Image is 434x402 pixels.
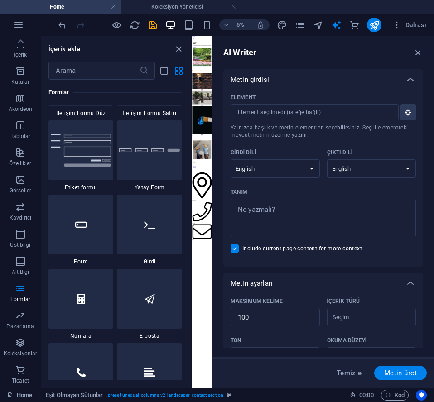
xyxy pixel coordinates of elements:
h4: Koleksiyon Yöneticisi [121,2,241,12]
input: Maksimum kelime [231,308,320,326]
span: . preset-unequal-columns-v2-landscaper-contact-section [106,390,223,401]
span: E-posta [117,332,182,340]
button: 5% [219,19,251,30]
span: Metin üret [384,369,417,377]
select: Girdi dili [231,159,320,178]
button: list-view [159,65,169,76]
input: ElementYalnızca başlık ve metin elementleri seçebilirsiniz. Seçili elementteki mevcut metnin üzer... [231,104,392,120]
div: Girdi [117,195,182,265]
select: Okuma düzeyi [327,347,416,366]
span: Yatay Form [117,184,182,191]
button: grid-view [173,65,184,76]
i: Yayınla [369,20,380,30]
span: Include current page content for more context [242,245,362,252]
img: contact-form-label.svg [51,134,111,167]
button: text_generator [331,19,342,30]
button: commerce [349,19,360,30]
p: Okuma düzeyi [327,337,367,344]
p: İçerik türü [327,297,360,305]
span: 00 00 [359,390,373,401]
nav: breadcrumb [46,390,231,401]
span: Dahası [392,20,426,29]
a: Seçimi iptal etmek için tıkla. Sayfaları açmak için çift tıkla [7,390,32,401]
p: Formlar [10,296,30,303]
span: : [366,392,367,398]
p: Maksimum kelime [231,297,283,305]
button: Usercentrics [416,390,427,401]
button: ElementYalnızca başlık ve metin elementleri seçebilirsiniz. Seçili elementteki mevcut metnin üzer... [400,104,416,120]
h6: İçerik ekle [48,43,81,54]
button: Kod [381,390,409,401]
span: Kod [385,390,405,401]
span: Temizle [337,369,362,377]
p: Metin ayarları [231,279,273,288]
div: Metin girdisi [223,69,423,91]
button: pages [294,19,305,30]
input: Arama [48,62,140,80]
img: form-horizontal.svg [119,148,180,152]
span: Etiket formu [48,184,114,191]
div: Yatay Form [117,120,182,191]
button: undo [57,19,68,30]
p: Üst bilgi [10,241,30,249]
input: İçerik türüClear [330,311,399,324]
p: Ton [231,337,241,344]
p: Kutular [11,78,30,86]
p: Girdi dili [231,149,256,156]
span: Numara [48,332,114,340]
select: Çıktı dili [327,159,416,178]
p: Metin girdisi [231,75,269,84]
i: Ticaret [349,20,360,30]
p: Kaydırıcı [10,214,31,221]
p: Tanım [231,188,248,196]
span: İletişim Formu Düz [48,110,114,117]
p: Çıktı dili [327,149,353,156]
i: AI Writer [331,20,342,30]
i: Bu element, özelleştirilebilir bir ön ayar [227,392,231,397]
p: Tablolar [10,133,31,140]
p: Pazarlama [6,323,34,330]
p: Alt Bigi [12,268,29,276]
p: Özellikler [9,160,31,167]
button: publish [367,18,381,32]
p: İçerik [14,51,27,58]
p: Akordeon [9,105,33,113]
i: Sayfayı yeniden yükleyin [130,20,140,30]
p: Koleksiyonlar [4,350,37,357]
div: Metin ayarları [223,273,423,294]
p: Ticaret [12,377,29,384]
button: Temizle [332,366,367,380]
i: Yeniden boyutlandırmada yakınlaştırma düzeyini seçilen cihaza uyacak şekilde otomatik olarak ayarla. [256,21,265,29]
div: E-posta [117,269,182,340]
h6: 5% [233,19,247,30]
span: Girdi [117,258,182,265]
span: Yalnızca başlık ve metin elementleri seçebilirsiniz. Seçili elementteki mevcut metnin üzerine yaz... [231,124,416,139]
i: Kaydet (Ctrl+S) [148,20,158,30]
h6: Formlar [48,87,182,98]
span: İletişim Formu Satırı [117,110,182,117]
div: Form [48,195,114,265]
h6: AI Writer [223,47,256,58]
div: Numara [48,269,114,340]
p: Element [231,94,256,101]
button: close panel [173,43,184,54]
button: save [147,19,158,30]
button: design [276,19,287,30]
textarea: Tanım [235,203,411,233]
a: Skip to main content [4,4,64,11]
div: Metin girdisi [223,91,423,267]
span: Seçmek için tıkla. Düzenlemek için çift tıkla [46,390,103,401]
button: reload [129,19,140,30]
i: Geri al: change_distinct (Ctrl+Z) [57,20,68,30]
span: Form [48,258,114,265]
div: Etiket formu [48,120,114,191]
p: Görseller [10,187,31,194]
h6: Oturum süresi [350,390,374,401]
button: navigator [313,19,323,30]
button: Dahası [389,18,430,32]
button: Metin üret [374,366,427,380]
